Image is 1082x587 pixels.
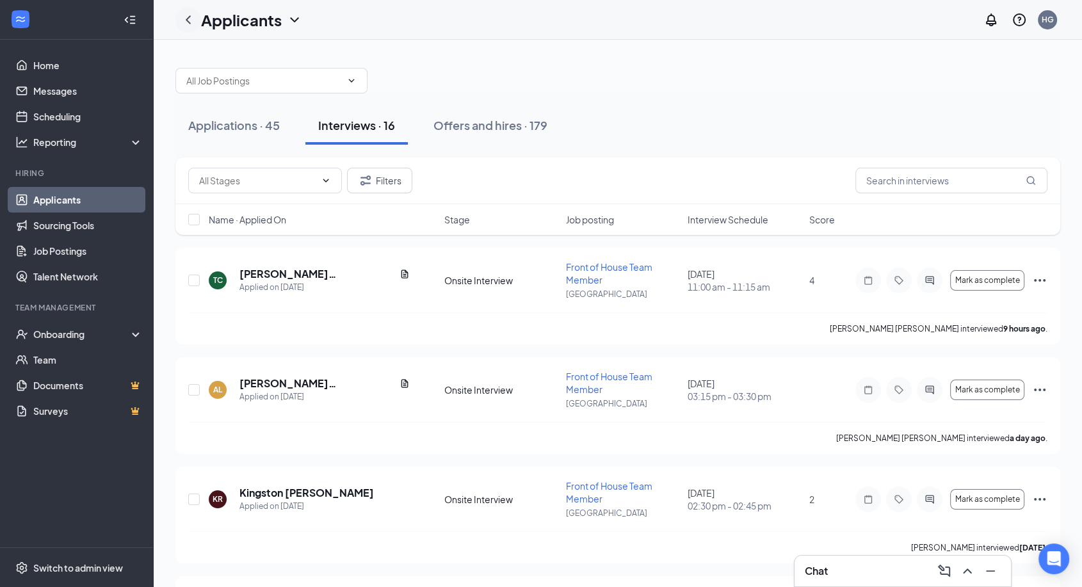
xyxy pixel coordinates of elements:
svg: QuestionInfo [1012,12,1027,28]
div: Onsite Interview [444,493,558,506]
div: Applications · 45 [188,117,280,133]
svg: Collapse [124,13,136,26]
div: Reporting [33,136,143,149]
svg: Notifications [983,12,999,28]
h3: Chat [805,564,828,578]
h5: Kingston [PERSON_NAME] [239,486,374,500]
div: Onsite Interview [444,383,558,396]
span: Front of House Team Member [566,371,652,395]
div: HG [1042,14,1054,25]
a: Job Postings [33,238,143,264]
span: 11:00 am - 11:15 am [688,280,802,293]
svg: Filter [358,173,373,188]
button: Minimize [980,561,1001,581]
svg: ChevronDown [346,76,357,86]
svg: ChevronDown [287,12,302,28]
div: AL [213,384,222,395]
svg: Minimize [983,563,998,579]
b: 9 hours ago [1003,324,1046,334]
div: TC [213,275,223,285]
div: Onboarding [33,328,132,341]
h1: Applicants [201,9,282,31]
p: [GEOGRAPHIC_DATA] [566,289,680,300]
p: [GEOGRAPHIC_DATA] [566,398,680,409]
div: Applied on [DATE] [239,500,374,513]
a: Team [33,347,143,373]
svg: Note [860,385,876,395]
svg: Tag [891,494,907,504]
div: [DATE] [688,268,802,293]
input: All Stages [199,173,316,188]
div: [DATE] [688,377,802,403]
button: ComposeMessage [934,561,955,581]
div: Onsite Interview [444,274,558,287]
h5: [PERSON_NAME] [PERSON_NAME] [239,376,394,390]
div: Team Management [15,302,140,313]
svg: UserCheck [15,328,28,341]
a: DocumentsCrown [33,373,143,398]
p: [PERSON_NAME] [PERSON_NAME] interviewed . [830,323,1047,334]
svg: Note [860,494,876,504]
h5: [PERSON_NAME] [PERSON_NAME] [239,267,394,281]
svg: Settings [15,561,28,574]
button: Mark as complete [950,270,1024,291]
svg: Note [860,275,876,285]
a: Messages [33,78,143,104]
svg: Analysis [15,136,28,149]
span: Mark as complete [955,385,1020,394]
span: 03:15 pm - 03:30 pm [688,390,802,403]
svg: Ellipses [1032,492,1047,507]
div: [DATE] [688,486,802,512]
p: [GEOGRAPHIC_DATA] [566,508,680,519]
svg: Ellipses [1032,273,1047,288]
div: Hiring [15,168,140,179]
svg: MagnifyingGlass [1026,175,1036,186]
b: [DATE] [1019,543,1046,552]
svg: ComposeMessage [937,563,952,579]
svg: ChevronDown [321,175,331,186]
span: Name · Applied On [209,213,286,226]
button: Mark as complete [950,380,1024,400]
span: 4 [809,275,814,286]
svg: Document [400,269,410,279]
span: Score [809,213,835,226]
div: Open Intercom Messenger [1038,543,1069,574]
svg: ChevronUp [960,563,975,579]
svg: Document [400,378,410,389]
a: SurveysCrown [33,398,143,424]
span: Front of House Team Member [566,261,652,285]
svg: ActiveChat [922,385,937,395]
span: Front of House Team Member [566,480,652,504]
div: Applied on [DATE] [239,390,410,403]
button: ChevronUp [957,561,978,581]
svg: Tag [891,385,907,395]
p: [PERSON_NAME] [PERSON_NAME] interviewed . [836,433,1047,444]
div: Offers and hires · 179 [433,117,547,133]
svg: ChevronLeft [181,12,196,28]
span: 2 [809,494,814,505]
svg: Tag [891,275,907,285]
a: Sourcing Tools [33,213,143,238]
div: Interviews · 16 [318,117,395,133]
a: Applicants [33,187,143,213]
svg: WorkstreamLogo [14,13,27,26]
span: Mark as complete [955,276,1020,285]
button: Filter Filters [347,168,412,193]
input: Search in interviews [855,168,1047,193]
b: a day ago [1010,433,1046,443]
a: Talent Network [33,264,143,289]
span: Job posting [566,213,614,226]
div: Switch to admin view [33,561,123,574]
svg: ActiveChat [922,275,937,285]
div: Applied on [DATE] [239,281,410,294]
div: KR [213,494,223,504]
span: Mark as complete [955,495,1020,504]
span: Interview Schedule [688,213,768,226]
p: [PERSON_NAME] interviewed . [911,542,1047,553]
a: Home [33,52,143,78]
input: All Job Postings [186,74,341,88]
button: Mark as complete [950,489,1024,510]
svg: ActiveChat [922,494,937,504]
a: Scheduling [33,104,143,129]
